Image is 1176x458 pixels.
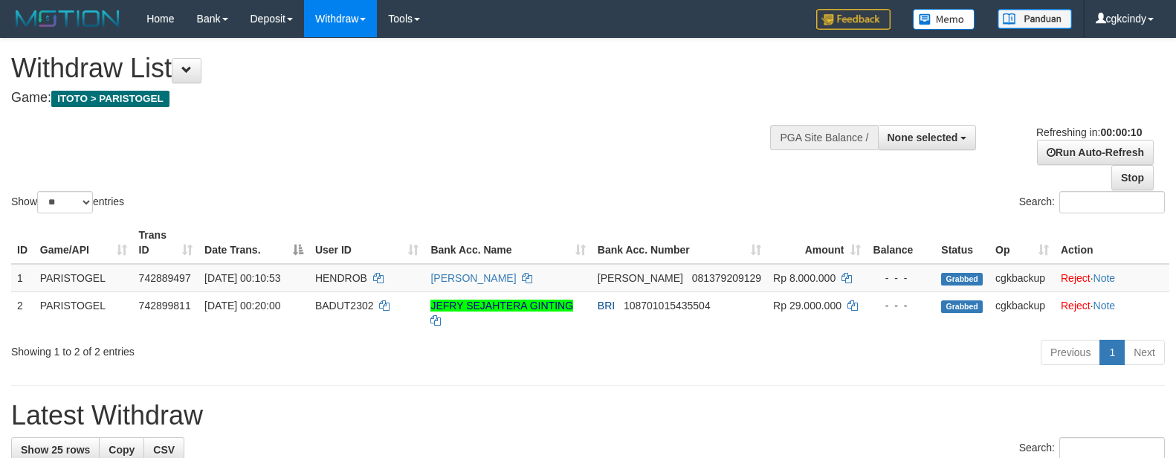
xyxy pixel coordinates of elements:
[109,444,135,456] span: Copy
[11,264,34,292] td: 1
[309,222,424,264] th: User ID: activate to sort column ascending
[424,222,591,264] th: Bank Acc. Name: activate to sort column ascending
[873,271,930,286] div: - - -
[770,125,877,150] div: PGA Site Balance /
[1059,191,1165,213] input: Search:
[816,9,891,30] img: Feedback.jpg
[1093,272,1116,284] a: Note
[1055,264,1169,292] td: ·
[153,444,175,456] span: CSV
[133,222,198,264] th: Trans ID: activate to sort column ascending
[1093,300,1116,312] a: Note
[888,132,958,143] span: None selected
[692,272,761,284] span: Copy 081379209129 to clipboard
[34,264,133,292] td: PARISTOGEL
[315,300,374,312] span: BADUT2302
[989,264,1055,292] td: cgkbackup
[1041,340,1100,365] a: Previous
[11,338,479,359] div: Showing 1 to 2 of 2 entries
[11,291,34,334] td: 2
[1055,222,1169,264] th: Action
[878,125,977,150] button: None selected
[1061,300,1091,312] a: Reject
[11,54,769,83] h1: Withdraw List
[873,298,930,313] div: - - -
[139,272,191,284] span: 742889497
[315,272,367,284] span: HENDROB
[204,300,280,312] span: [DATE] 00:20:00
[598,272,683,284] span: [PERSON_NAME]
[624,300,711,312] span: Copy 108701015435504 to clipboard
[430,272,516,284] a: [PERSON_NAME]
[1111,165,1154,190] a: Stop
[11,191,124,213] label: Show entries
[867,222,936,264] th: Balance
[598,300,615,312] span: BRI
[1055,291,1169,334] td: ·
[941,300,983,313] span: Grabbed
[1019,191,1165,213] label: Search:
[767,222,866,264] th: Amount: activate to sort column ascending
[204,272,280,284] span: [DATE] 00:10:53
[989,222,1055,264] th: Op: activate to sort column ascending
[11,222,34,264] th: ID
[941,273,983,286] span: Grabbed
[37,191,93,213] select: Showentries
[1036,126,1142,138] span: Refreshing in:
[1124,340,1165,365] a: Next
[11,91,769,106] h4: Game:
[1100,126,1142,138] strong: 00:00:10
[34,222,133,264] th: Game/API: activate to sort column ascending
[21,444,90,456] span: Show 25 rows
[913,9,975,30] img: Button%20Memo.svg
[1037,140,1154,165] a: Run Auto-Refresh
[198,222,309,264] th: Date Trans.: activate to sort column descending
[935,222,989,264] th: Status
[11,401,1165,430] h1: Latest Withdraw
[139,300,191,312] span: 742899811
[998,9,1072,29] img: panduan.png
[430,300,573,312] a: JEFRY SEJAHTERA GINTING
[1061,272,1091,284] a: Reject
[51,91,169,107] span: ITOTO > PARISTOGEL
[773,300,841,312] span: Rp 29.000.000
[592,222,767,264] th: Bank Acc. Number: activate to sort column ascending
[989,291,1055,334] td: cgkbackup
[34,291,133,334] td: PARISTOGEL
[11,7,124,30] img: MOTION_logo.png
[773,272,836,284] span: Rp 8.000.000
[1099,340,1125,365] a: 1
